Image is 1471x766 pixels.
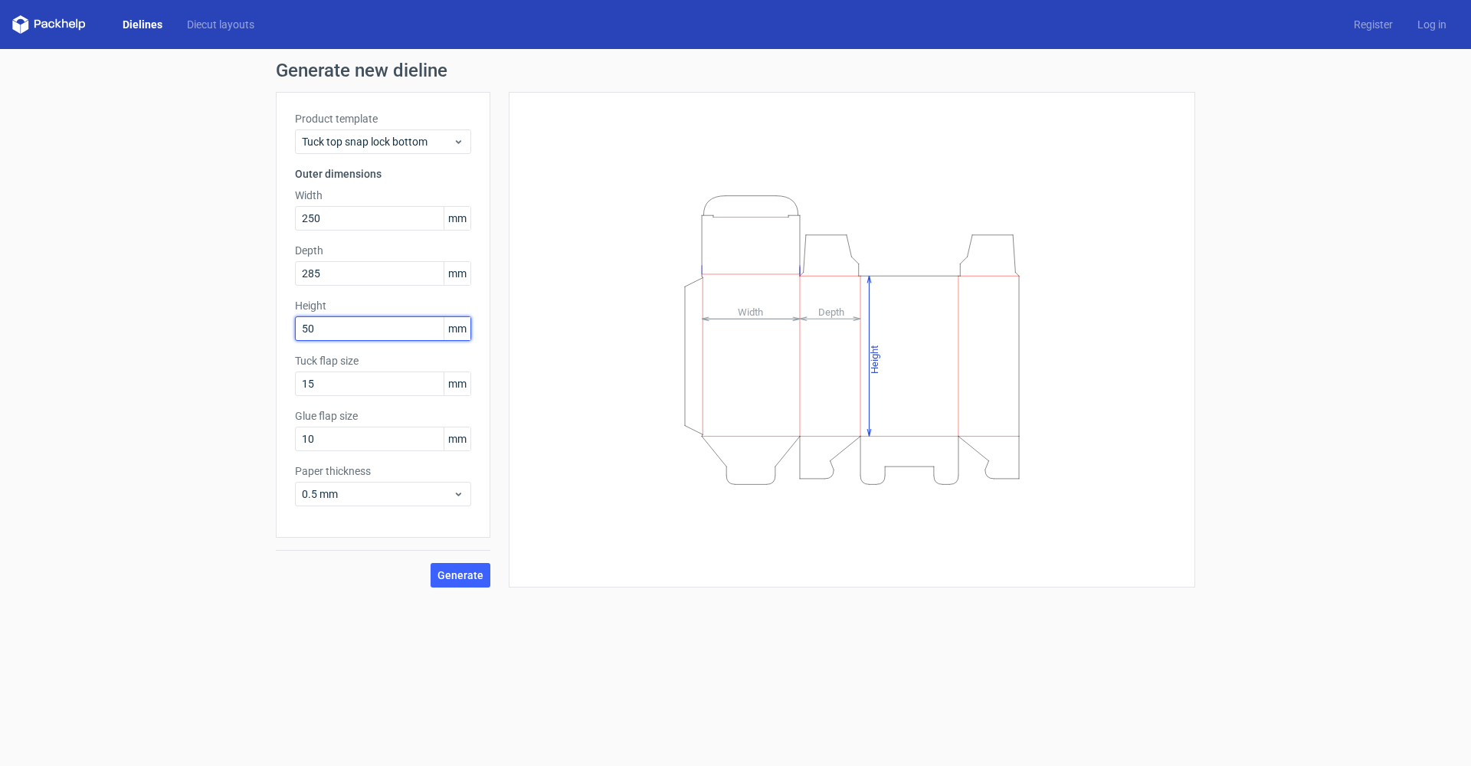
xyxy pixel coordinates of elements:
span: mm [444,262,470,285]
span: mm [444,317,470,340]
span: mm [444,207,470,230]
label: Depth [295,243,471,258]
span: Tuck top snap lock bottom [302,134,453,149]
span: mm [444,372,470,395]
label: Glue flap size [295,408,471,424]
label: Paper thickness [295,463,471,479]
a: Register [1342,17,1405,32]
a: Dielines [110,17,175,32]
span: mm [444,427,470,450]
span: 0.5 mm [302,486,453,502]
tspan: Width [738,306,763,317]
a: Diecut layouts [175,17,267,32]
label: Tuck flap size [295,353,471,368]
label: Product template [295,111,471,126]
tspan: Depth [818,306,844,317]
a: Log in [1405,17,1459,32]
tspan: Height [869,345,880,373]
h1: Generate new dieline [276,61,1195,80]
label: Height [295,298,471,313]
label: Width [295,188,471,203]
h3: Outer dimensions [295,166,471,182]
span: Generate [437,570,483,581]
button: Generate [431,563,490,588]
